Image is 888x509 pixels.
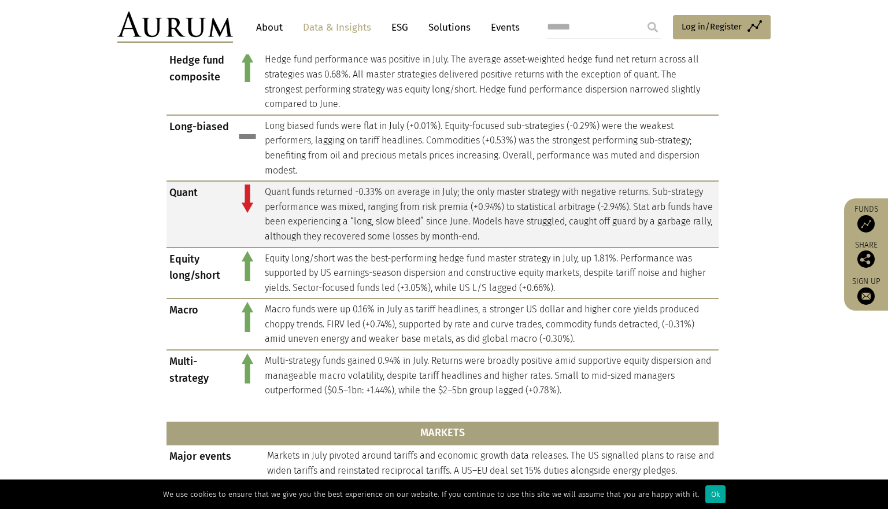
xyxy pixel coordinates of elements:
input: Submit [641,16,664,39]
td: Macro funds were up 0.16% in July as tariff headlines, a stronger US dollar and higher core yield... [262,298,719,350]
img: Access Funds [857,215,875,233]
a: About [250,17,288,38]
td: Hedge fund composite [166,49,233,115]
td: Long-biased [166,115,233,181]
a: Log in/Register [673,15,771,39]
td: Long biased funds were flat in July (+0.01%). Equity-focused sub-strategies (-0.29%) were the wea... [262,115,719,181]
td: Equity long/short was the best-performing hedge fund master strategy in July, up 1.81%. Performan... [262,248,719,299]
td: Equity long/short [166,248,233,299]
a: ESG [386,17,414,38]
img: Share this post [857,250,875,268]
a: Solutions [423,17,476,38]
a: Events [485,17,520,38]
td: Quant funds returned -0.33% on average in July; the only master strategy with negative returns. S... [262,181,719,247]
td: Hedge fund performance was positive in July. The average asset-weighted hedge fund net return acr... [262,49,719,115]
div: Ok [705,485,726,503]
img: Aurum [117,12,233,43]
a: Funds [850,204,882,233]
a: Sign up [850,276,882,305]
td: Multi-strategy funds gained 0.94% in July. Returns were broadly positive amid supportive equity d... [262,350,719,401]
div: Share [850,241,882,268]
td: Quant [166,181,233,247]
td: Multi-strategy [166,350,233,401]
img: Sign up to our newsletter [857,287,875,305]
th: MARKETS [166,422,719,445]
td: Macro [166,298,233,350]
a: Data & Insights [297,17,377,38]
span: Log in/Register [682,20,742,34]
